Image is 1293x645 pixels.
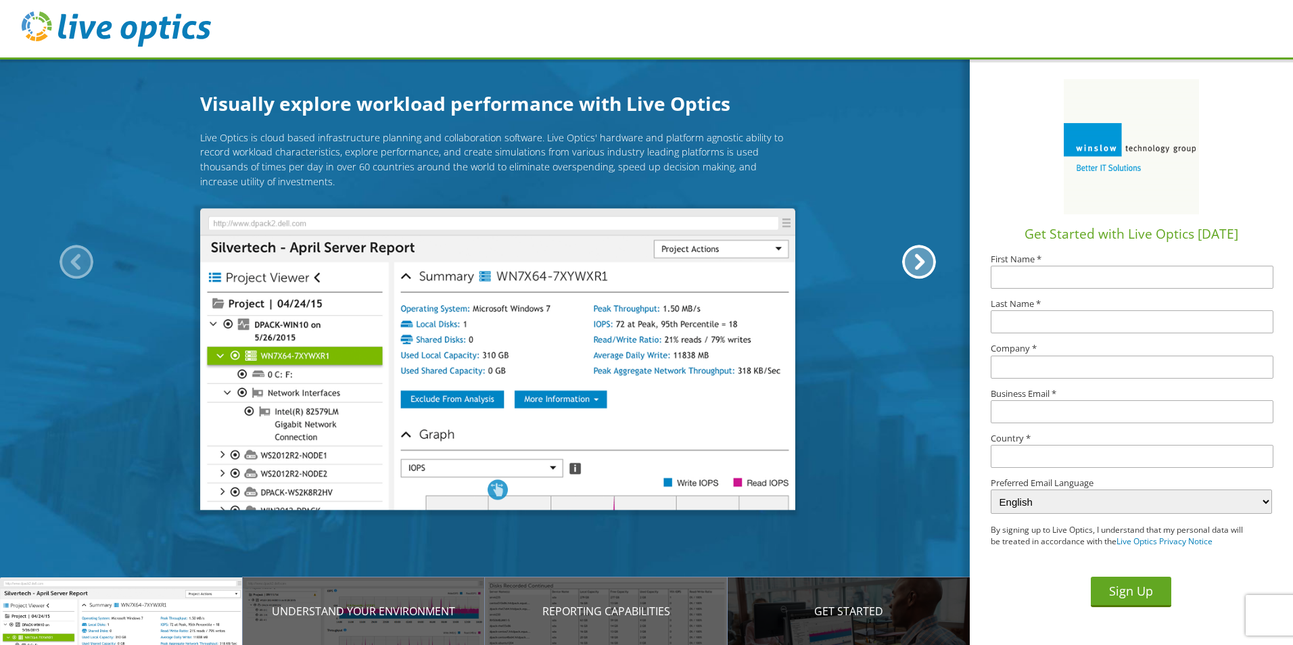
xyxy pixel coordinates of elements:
[991,344,1272,353] label: Company *
[991,525,1244,548] p: By signing up to Live Optics, I understand that my personal data will be treated in accordance wi...
[200,89,795,118] h1: Visually explore workload performance with Live Optics
[1116,535,1213,547] a: Live Optics Privacy Notice
[975,224,1288,244] h1: Get Started with Live Optics [DATE]
[1064,71,1199,222] img: C0e0OLmAhLsfAAAAAElFTkSuQmCC
[485,603,728,619] p: Reporting Capabilities
[728,603,970,619] p: Get Started
[22,11,211,47] img: live_optics_svg.svg
[1091,577,1171,607] button: Sign Up
[991,389,1272,398] label: Business Email *
[991,300,1272,308] label: Last Name *
[243,603,486,619] p: Understand your environment
[991,434,1272,443] label: Country *
[991,479,1272,487] label: Preferred Email Language
[200,208,795,510] img: Introducing Live Optics
[991,255,1272,264] label: First Name *
[200,130,795,189] p: Live Optics is cloud based infrastructure planning and collaboration software. Live Optics' hardw...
